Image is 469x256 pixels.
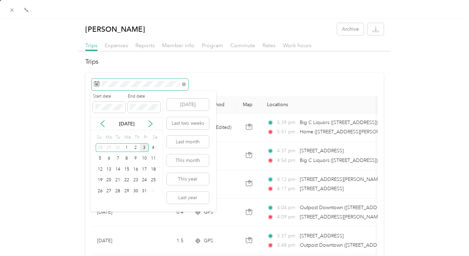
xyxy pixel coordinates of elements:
[96,176,105,185] div: 19
[277,157,297,164] span: 4:54 pm
[277,185,297,193] span: 4:17 pm
[204,208,213,216] span: GPS
[135,42,155,49] span: Reports
[133,133,140,142] div: Th
[105,187,114,195] div: 27
[149,176,158,185] div: 25
[143,227,189,255] td: 1.5
[230,42,255,49] span: Commute
[261,96,420,113] th: Locations
[277,176,297,183] span: 4:12 pm
[162,42,194,49] span: Member info
[277,147,297,155] span: 4:37 pm
[300,148,344,154] span: [STREET_ADDRESS]
[123,133,131,142] div: We
[105,42,128,49] span: Expenses
[167,154,209,166] button: This month
[277,242,297,249] span: 3:48 pm
[300,176,420,182] span: [STREET_ADDRESS][PERSON_NAME][PERSON_NAME]
[114,133,121,142] div: Tu
[92,227,143,255] td: [DATE]
[300,214,420,220] span: [STREET_ADDRESS][PERSON_NAME][PERSON_NAME]
[128,93,160,100] label: End date
[105,165,114,174] div: 13
[85,23,145,35] p: [PERSON_NAME]
[113,154,122,163] div: 7
[105,176,114,185] div: 20
[96,187,105,195] div: 26
[283,42,312,49] span: Work hours
[140,187,149,195] div: 31
[122,165,131,174] div: 15
[113,187,122,195] div: 28
[122,143,131,152] div: 1
[151,133,158,142] div: Sa
[300,186,344,192] span: [STREET_ADDRESS]
[122,176,131,185] div: 22
[167,136,209,148] button: Last month
[277,128,297,136] span: 5:51 pm
[149,187,158,195] div: 1
[112,120,141,127] p: [DATE]
[300,242,429,248] span: Outpost Downtown ([STREET_ADDRESS][PERSON_NAME])
[167,192,209,204] button: Last year
[131,154,140,163] div: 9
[140,154,149,163] div: 10
[93,93,125,100] label: Start date
[96,143,105,152] div: 28
[122,187,131,195] div: 29
[300,129,400,135] span: Home ([STREET_ADDRESS][PERSON_NAME])
[300,233,344,239] span: [STREET_ADDRESS]
[85,42,97,49] span: Trips
[140,165,149,174] div: 17
[105,133,112,142] div: Mo
[113,143,122,152] div: 30
[149,154,158,163] div: 11
[202,42,223,49] span: Program
[113,176,122,185] div: 21
[131,187,140,195] div: 30
[131,143,140,152] div: 2
[122,154,131,163] div: 8
[237,96,261,113] th: Map
[167,117,209,129] button: Last two weeks
[96,154,105,163] div: 5
[131,165,140,174] div: 16
[430,217,469,256] iframe: Everlance-gr Chat Button Frame
[92,198,143,227] td: [DATE]
[300,120,377,125] span: Big C Liquors ([STREET_ADDRESS])
[143,198,189,227] td: 0.4
[140,176,149,185] div: 24
[113,165,122,174] div: 14
[131,176,140,185] div: 23
[142,133,149,142] div: Fr
[140,143,149,152] div: 3
[149,165,158,174] div: 18
[85,57,383,66] h2: Trips
[96,165,105,174] div: 12
[262,42,276,49] span: Rates
[167,99,209,111] button: [DATE]
[105,143,114,152] div: 29
[337,23,364,35] button: Archive
[96,133,102,142] div: Su
[277,213,297,221] span: 4:09 pm
[277,119,297,126] span: 5:39 pm
[277,204,297,212] span: 4:04 pm
[204,237,213,245] span: GPS
[204,124,231,131] span: GPS (Edited)
[300,157,377,163] span: Big C Liquors ([STREET_ADDRESS])
[277,232,297,240] span: 3:37 pm
[105,154,114,163] div: 6
[300,205,429,211] span: Outpost Downtown ([STREET_ADDRESS][PERSON_NAME])
[149,143,158,152] div: 4
[167,173,209,185] button: This year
